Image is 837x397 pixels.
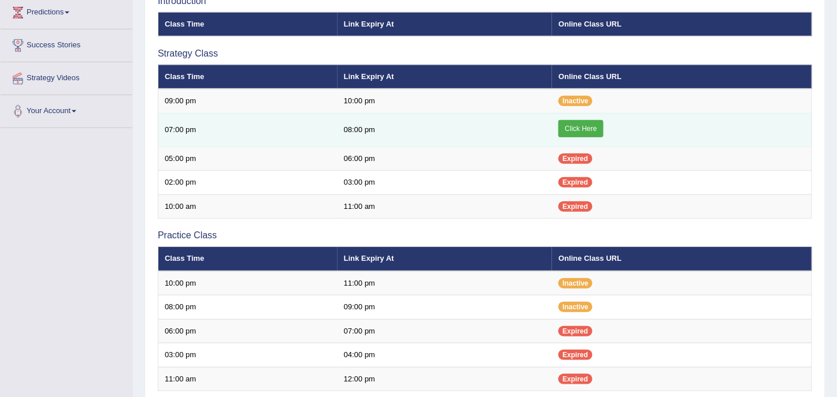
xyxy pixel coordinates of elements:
span: Expired [558,374,592,384]
th: Online Class URL [552,247,812,271]
th: Online Class URL [552,65,812,89]
td: 07:00 pm [338,319,553,343]
td: 10:00 pm [158,271,338,295]
td: 07:00 pm [158,113,338,147]
a: Click Here [558,120,603,137]
span: Expired [558,177,592,188]
span: Inactive [558,96,592,106]
th: Link Expiry At [338,65,553,89]
td: 11:00 am [158,367,338,391]
td: 08:00 pm [338,113,553,147]
td: 12:00 pm [338,367,553,391]
th: Link Expiry At [338,247,553,271]
span: Expired [558,350,592,360]
a: Your Account [1,95,132,124]
span: Inactive [558,302,592,312]
a: Success Stories [1,29,132,58]
th: Class Time [158,12,338,36]
td: 09:00 pm [158,89,338,113]
span: Inactive [558,278,592,289]
span: Expired [558,326,592,336]
span: Expired [558,153,592,164]
td: 06:00 pm [158,319,338,343]
td: 11:00 am [338,194,553,219]
th: Class Time [158,247,338,271]
th: Class Time [158,65,338,89]
td: 06:00 pm [338,147,553,171]
a: Strategy Videos [1,62,132,91]
td: 02:00 pm [158,171,338,195]
th: Link Expiry At [338,12,553,36]
td: 10:00 am [158,194,338,219]
td: 10:00 pm [338,89,553,113]
h3: Strategy Class [158,48,812,59]
h3: Practice Class [158,230,812,241]
th: Online Class URL [552,12,812,36]
td: 03:00 pm [158,343,338,368]
td: 08:00 pm [158,295,338,320]
td: 05:00 pm [158,147,338,171]
td: 04:00 pm [338,343,553,368]
td: 03:00 pm [338,171,553,195]
span: Expired [558,201,592,212]
td: 09:00 pm [338,295,553,320]
td: 11:00 pm [338,271,553,295]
